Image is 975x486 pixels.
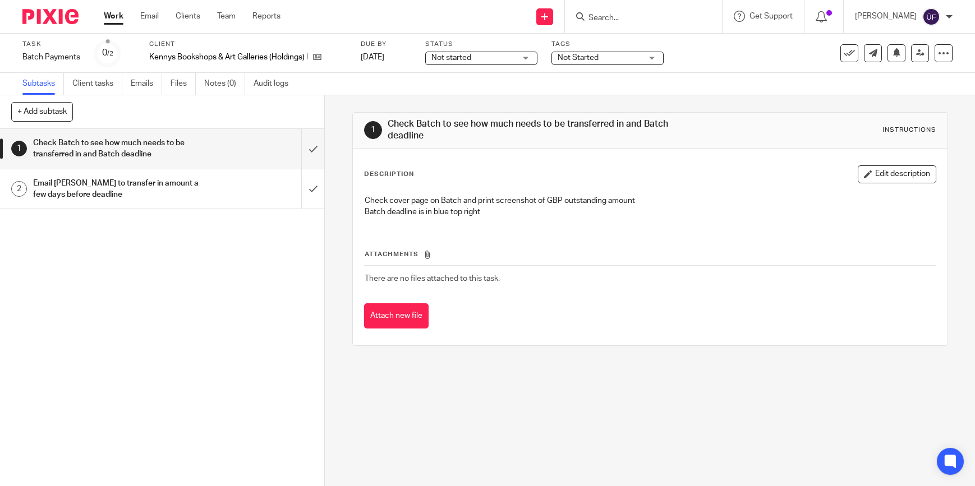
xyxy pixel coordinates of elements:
a: Files [171,73,196,95]
a: Notes (0) [204,73,245,95]
label: Due by [361,40,411,49]
span: [DATE] [361,53,384,61]
span: Not started [431,54,471,62]
div: 1 [364,121,382,139]
a: Work [104,11,123,22]
div: 0 [102,47,113,59]
span: Not Started [558,54,599,62]
p: Description [364,170,414,179]
p: Batch deadline is in blue top right [365,206,936,217]
input: Search [587,13,688,24]
a: Team [217,11,236,22]
p: Kennys Bookshops & Art Galleries (Holdings) Limited [149,52,307,63]
a: Client tasks [72,73,122,95]
label: Tags [551,40,664,49]
div: Instructions [882,126,936,135]
h1: Email [PERSON_NAME] to transfer in amount a few days before deadline [33,175,205,203]
button: + Add subtask [11,102,73,121]
a: Subtasks [22,73,64,95]
img: svg%3E [922,8,940,26]
h1: Check Batch to see how much needs to be transferred in and Batch deadline [388,118,674,142]
span: Attachments [365,251,418,257]
a: Emails [131,73,162,95]
a: Audit logs [254,73,297,95]
h1: Check Batch to see how much needs to be transferred in and Batch deadline [33,135,205,163]
p: [PERSON_NAME] [855,11,917,22]
div: 1 [11,141,27,156]
small: /2 [107,50,113,57]
a: Email [140,11,159,22]
span: Get Support [749,12,793,20]
label: Status [425,40,537,49]
span: There are no files attached to this task. [365,275,500,283]
button: Attach new file [364,303,429,328]
div: 2 [11,181,27,197]
p: Check cover page on Batch and print screenshot of GBP outstanding amount [365,195,936,206]
a: Clients [176,11,200,22]
label: Task [22,40,80,49]
a: Reports [252,11,280,22]
img: Pixie [22,9,79,24]
button: Edit description [858,165,936,183]
div: Batch Payments [22,52,80,63]
label: Client [149,40,347,49]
